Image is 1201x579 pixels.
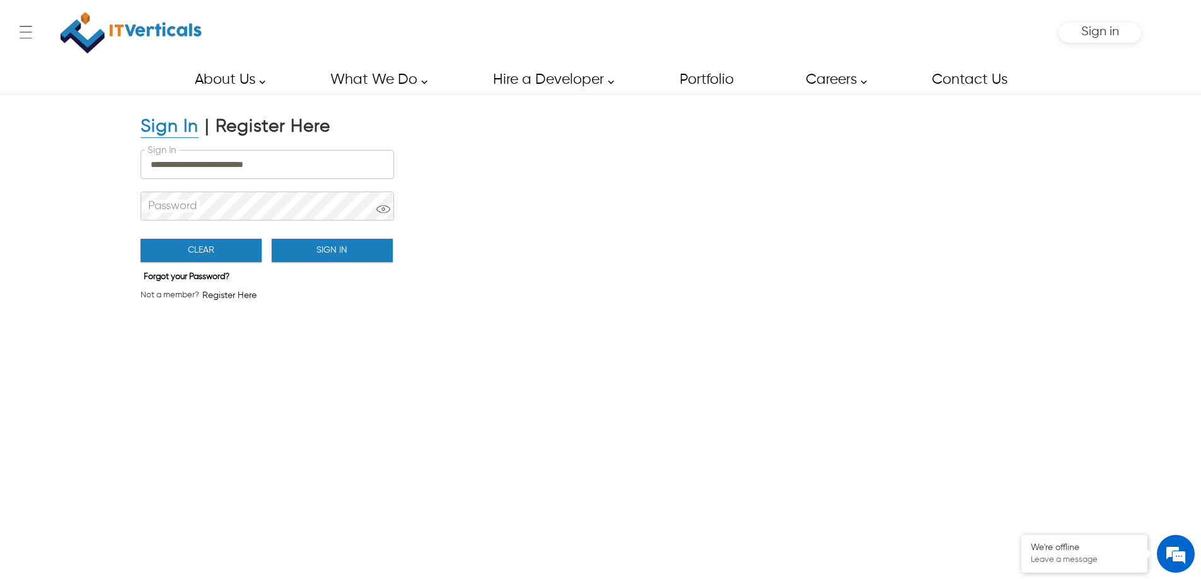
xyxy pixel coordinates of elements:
[665,66,747,94] a: Portfolio
[180,66,272,94] a: About Us
[141,269,233,285] button: Forgot your Password?
[141,116,199,138] div: Sign In
[1081,29,1119,37] a: Sign in
[202,289,257,302] span: Register Here
[1031,542,1138,553] div: We're offline
[479,66,621,94] a: Hire a Developer
[141,289,199,302] span: Not a member?
[61,6,202,59] img: IT Verticals Inc
[1031,555,1138,565] p: Leave a message
[917,66,1021,94] a: Contact Us
[141,239,262,262] button: Clear
[216,116,330,138] div: Register Here
[60,6,202,59] a: IT Verticals Inc
[205,116,209,138] div: |
[316,66,434,94] a: What We Do
[272,239,393,262] button: Sign In
[791,66,874,94] a: Careers
[1081,25,1119,38] span: Sign in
